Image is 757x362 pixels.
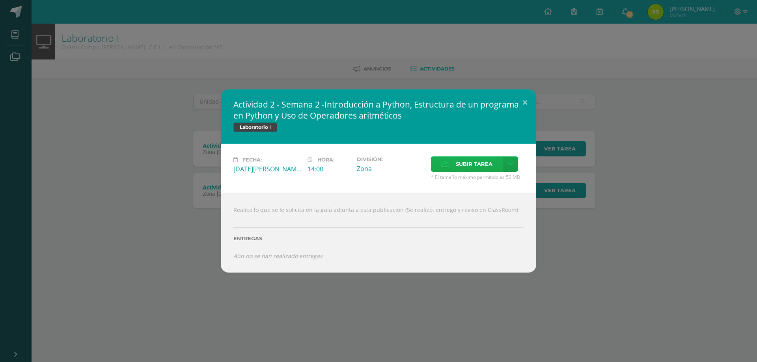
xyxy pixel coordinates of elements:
[233,123,277,132] span: Laboratorio I
[308,165,351,173] div: 14:00
[233,165,301,173] div: [DATE][PERSON_NAME]
[357,164,425,173] div: Zona
[233,99,524,121] h2: Actividad 2 - Semana 2 -Introducción a Python, Estructura de un programa en Python y Uso de Opera...
[242,157,262,163] span: Fecha:
[317,157,334,163] span: Hora:
[233,252,323,260] i: Aún no se han realizado entregas
[514,89,536,116] button: Close (Esc)
[233,236,524,241] label: Entregas
[221,193,536,273] div: Realice lo que se le solicita en la guía adjunta a esta publicación (Se realizó, entregó y revisó...
[357,156,425,162] label: División:
[431,174,524,180] span: * El tamaño máximo permitido es 50 MB
[456,157,492,171] span: Subir tarea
